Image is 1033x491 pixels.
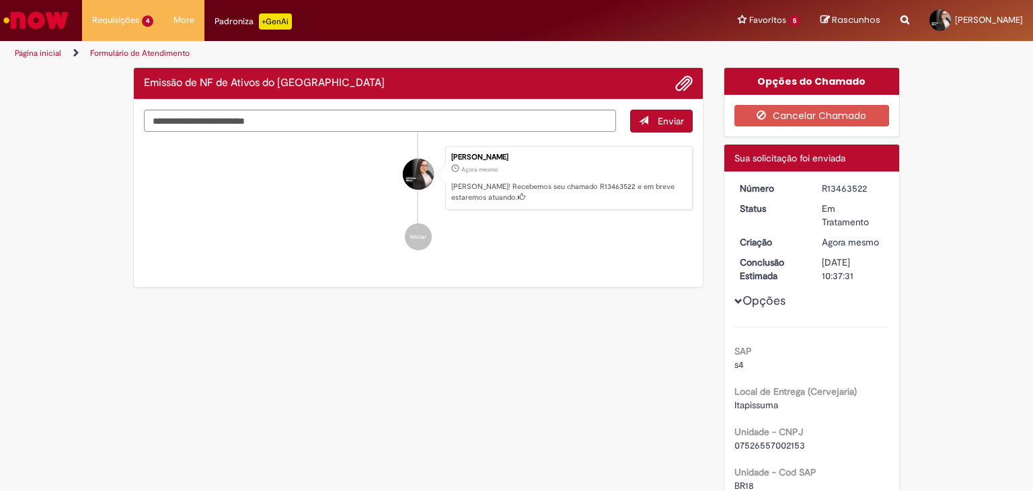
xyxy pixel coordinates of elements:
ul: Histórico de tíquete [144,133,693,264]
button: Cancelar Chamado [734,105,890,126]
b: Unidade - CNPJ [734,426,803,438]
dt: Criação [730,235,812,249]
span: Agora mesmo [822,236,879,248]
span: Requisições [92,13,139,27]
a: Página inicial [15,48,61,59]
span: Sua solicitação foi enviada [734,152,845,164]
div: Opções do Chamado [724,68,900,95]
a: Rascunhos [820,14,880,27]
time: 29/08/2025 16:37:29 [461,165,498,174]
span: Enviar [658,115,684,127]
a: Formulário de Atendimento [90,48,190,59]
button: Enviar [630,110,693,133]
textarea: Digite sua mensagem aqui... [144,110,616,133]
div: ADRIANA MELO [403,159,434,190]
div: 29/08/2025 16:37:29 [822,235,884,249]
span: 4 [142,15,153,27]
li: ADRIANA MELO [144,146,693,211]
button: Adicionar anexos [675,75,693,92]
span: More [174,13,194,27]
span: Favoritos [749,13,786,27]
span: Rascunhos [832,13,880,26]
b: Unidade - Cod SAP [734,466,816,478]
dt: Conclusão Estimada [730,256,812,282]
p: [PERSON_NAME]! Recebemos seu chamado R13463522 e em breve estaremos atuando. [451,182,685,202]
div: [DATE] 10:37:31 [822,256,884,282]
span: [PERSON_NAME] [955,14,1023,26]
div: Em Tratamento [822,202,884,229]
h2: Emissão de NF de Ativos do ASVD Histórico de tíquete [144,77,385,89]
span: 07526557002153 [734,439,805,451]
span: Itapissuma [734,399,778,411]
b: SAP [734,345,752,357]
p: +GenAi [259,13,292,30]
dt: Número [730,182,812,195]
span: 5 [789,15,800,27]
dt: Status [730,202,812,215]
div: Padroniza [215,13,292,30]
time: 29/08/2025 16:37:29 [822,236,879,248]
b: Local de Entrega (Cervejaria) [734,385,857,398]
div: R13463522 [822,182,884,195]
span: Agora mesmo [461,165,498,174]
ul: Trilhas de página [10,41,679,66]
div: [PERSON_NAME] [451,153,685,161]
span: s4 [734,358,744,371]
img: ServiceNow [1,7,71,34]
